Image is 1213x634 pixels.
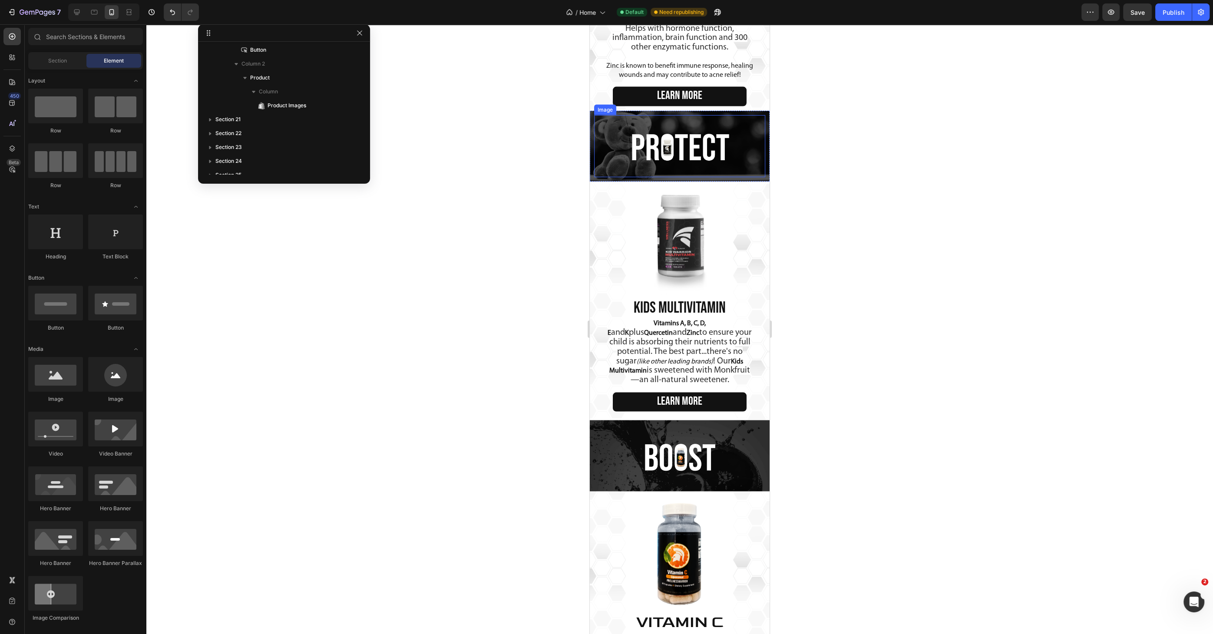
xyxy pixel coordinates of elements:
[129,342,143,356] span: Toggle open
[579,8,596,17] span: Home
[164,3,199,21] div: Undo/Redo
[28,77,45,85] span: Layout
[88,182,143,189] div: Row
[7,159,21,166] div: Beta
[268,101,306,110] span: Product Images
[1163,8,1184,17] div: Publish
[28,28,143,45] input: Search Sections & Elements
[48,57,67,65] span: Section
[1130,9,1145,16] span: Save
[88,395,143,403] div: Image
[28,127,83,135] div: Row
[129,74,143,88] span: Toggle open
[88,505,143,512] div: Hero Banner
[28,253,83,261] div: Heading
[215,157,242,165] span: Section 24
[215,171,241,179] span: Section 25
[28,182,83,189] div: Row
[88,559,143,567] div: Hero Banner Parallax
[1201,578,1208,585] span: 2
[28,203,39,211] span: Text
[28,505,83,512] div: Hero Banner
[625,8,644,16] span: Default
[215,115,241,124] span: Section 21
[28,614,83,622] div: Image Comparison
[8,92,21,99] div: 450
[1183,591,1204,612] iframe: Intercom live chat
[215,143,242,152] span: Section 23
[250,46,266,54] span: Button
[88,324,143,332] div: Button
[659,8,704,16] span: Need republishing
[28,559,83,567] div: Hero Banner
[215,129,241,138] span: Section 22
[88,253,143,261] div: Text Block
[3,3,65,21] button: 7
[241,59,265,68] span: Column 2
[259,87,278,96] span: Column
[57,7,61,17] p: 7
[129,200,143,214] span: Toggle open
[590,24,770,634] iframe: Design area
[575,8,578,17] span: /
[129,271,143,285] span: Toggle open
[88,450,143,458] div: Video Banner
[28,395,83,403] div: Image
[250,73,270,82] span: Product
[1123,3,1152,21] button: Save
[28,450,83,458] div: Video
[104,57,124,65] span: Element
[28,274,44,282] span: Button
[28,345,43,353] span: Media
[28,324,83,332] div: Button
[88,127,143,135] div: Row
[1155,3,1192,21] button: Publish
